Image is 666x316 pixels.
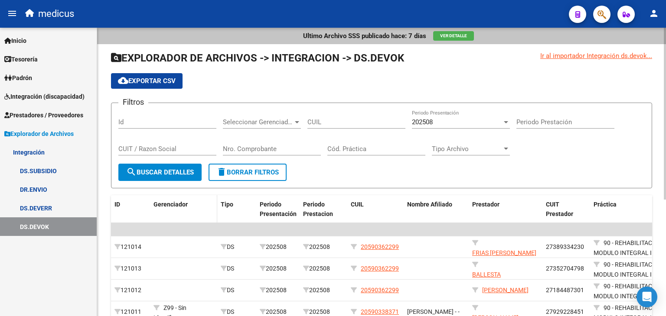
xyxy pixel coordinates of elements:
[260,201,297,218] span: Periodo Presentación
[303,242,344,252] div: 202508
[303,201,333,218] span: Periodo Prestacion
[440,33,467,38] span: Ver Detalle
[114,242,147,252] div: 121014
[433,31,474,41] button: Ver Detalle
[221,242,253,252] div: DS
[303,264,344,274] div: 202508
[111,195,150,224] datatable-header-cell: ID
[472,271,519,288] span: BALLESTA [PERSON_NAME]
[4,110,83,120] span: Prestadores / Proveedores
[150,195,217,224] datatable-header-cell: Gerenciador
[361,287,399,293] span: 20590362299
[153,201,188,208] span: Gerenciador
[361,308,399,315] span: 20590338371
[472,249,536,256] span: FRIAS [PERSON_NAME]
[469,195,542,224] datatable-header-cell: Prestador
[407,308,460,315] span: [PERSON_NAME] - -
[7,8,17,19] mat-icon: menu
[4,55,38,64] span: Tesorería
[4,92,85,101] span: Integración (discapacidad)
[126,168,194,176] span: Buscar Detalles
[594,201,617,208] span: Práctica
[472,201,499,208] span: Prestador
[546,308,584,315] span: 27929228451
[303,31,426,41] p: Ultimo Archivo SSS publicado hace: 7 días
[546,265,584,272] span: 27352704798
[412,118,433,126] span: 202508
[111,52,404,64] span: EXPLORADOR DE ARCHIVOS -> INTEGRACION -> DS.DEVOK
[114,264,147,274] div: 121013
[482,287,529,293] span: [PERSON_NAME]
[347,195,404,224] datatable-header-cell: CUIL
[4,73,32,83] span: Padrón
[637,287,657,307] div: Open Intercom Messenger
[114,201,120,208] span: ID
[223,118,293,126] span: Seleccionar Gerenciador
[540,51,652,61] div: Ir al importador Integración ds.devok...
[38,4,74,23] span: medicus
[221,285,253,295] div: DS
[118,75,128,86] mat-icon: cloud_download
[111,73,183,89] button: Exportar CSV
[118,164,202,181] button: Buscar Detalles
[216,168,279,176] span: Borrar Filtros
[209,164,287,181] button: Borrar Filtros
[114,285,147,295] div: 121012
[303,285,344,295] div: 202508
[118,96,148,108] h3: Filtros
[300,195,347,224] datatable-header-cell: Periodo Prestacion
[260,264,296,274] div: 202508
[546,287,584,293] span: 27184487301
[361,265,399,272] span: 20590362299
[404,195,469,224] datatable-header-cell: Nombre Afiliado
[221,264,253,274] div: DS
[118,77,176,85] span: Exportar CSV
[126,167,137,177] mat-icon: search
[542,195,590,224] datatable-header-cell: CUIT Prestador
[260,242,296,252] div: 202508
[4,36,26,45] span: Inicio
[351,201,364,208] span: CUIL
[256,195,300,224] datatable-header-cell: Periodo Presentación
[4,129,74,139] span: Explorador de Archivos
[260,285,296,295] div: 202508
[432,145,502,153] span: Tipo Archivo
[221,201,233,208] span: Tipo
[216,167,227,177] mat-icon: delete
[546,243,584,250] span: 27389334230
[217,195,256,224] datatable-header-cell: Tipo
[546,201,573,218] span: CUIT Prestador
[407,201,452,208] span: Nombre Afiliado
[361,243,399,250] span: 20590362299
[649,8,659,19] mat-icon: person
